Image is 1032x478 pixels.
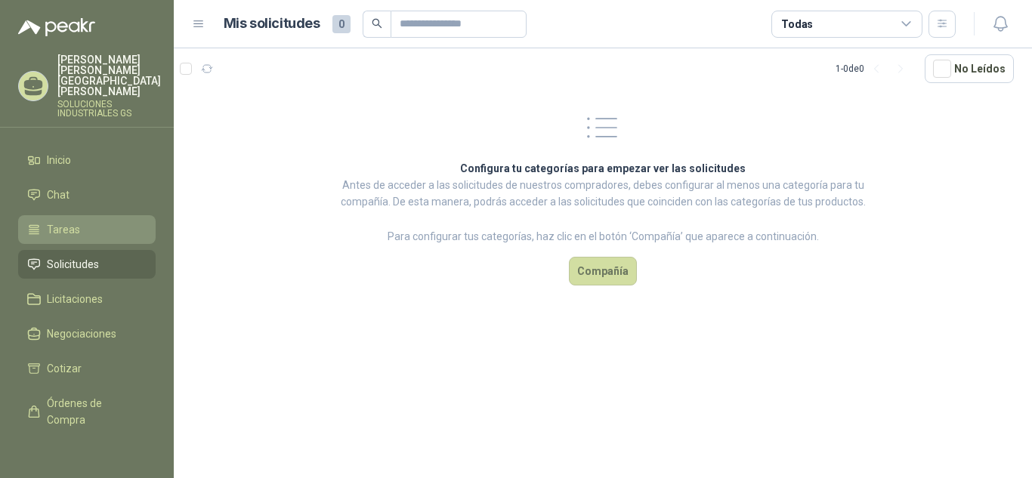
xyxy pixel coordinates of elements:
a: Cotizar [18,354,156,383]
span: Órdenes de Compra [47,395,141,428]
div: Todas [781,16,813,32]
span: Tareas [47,221,80,238]
h1: Mis solicitudes [224,13,320,35]
span: Chat [47,187,70,203]
p: [PERSON_NAME] [PERSON_NAME] [GEOGRAPHIC_DATA][PERSON_NAME] [57,54,161,97]
span: 0 [332,15,351,33]
a: Tareas [18,215,156,244]
p: SOLUCIONES INDUSTRIALES GS [57,100,161,118]
span: Licitaciones [47,291,103,307]
a: Licitaciones [18,285,156,313]
span: search [372,18,382,29]
a: Órdenes de Compra [18,389,156,434]
h2: Configura tu categorías para empezar ver las solicitudes [339,160,867,177]
span: Negociaciones [47,325,116,342]
span: Cotizar [47,360,82,377]
a: Solicitudes [18,250,156,279]
div: 1 - 0 de 0 [836,57,913,81]
button: No Leídos [925,54,1014,83]
a: Remisiones [18,440,156,469]
a: Inicio [18,146,156,174]
a: Negociaciones [18,319,156,348]
span: Inicio [47,152,71,168]
p: Para configurar tus categorías, haz clic en el botón ‘Compañía’ que aparece a continuación. [339,228,867,245]
a: Chat [18,180,156,209]
button: Compañía [569,257,637,285]
p: Antes de acceder a las solicitudes de nuestros compradores, debes configurar al menos una categor... [339,177,867,210]
img: Logo peakr [18,18,95,36]
span: Solicitudes [47,256,99,273]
